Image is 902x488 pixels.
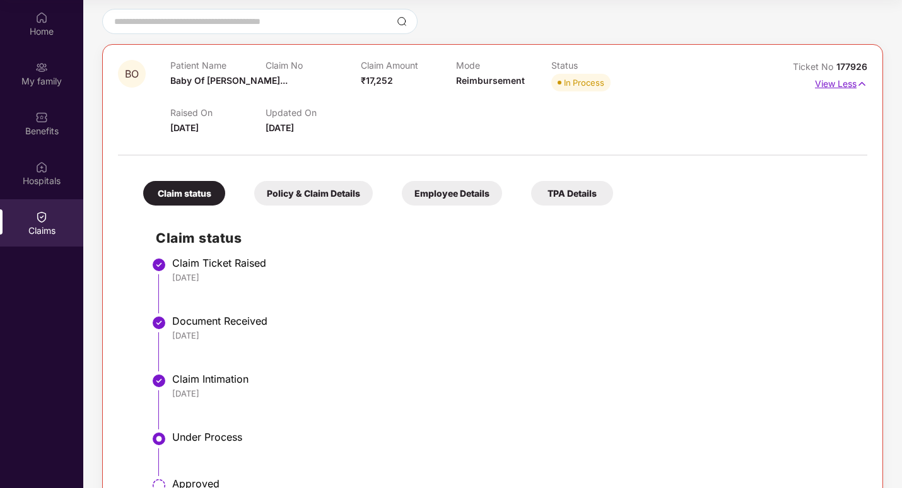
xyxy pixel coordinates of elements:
span: [DATE] [170,122,199,133]
h2: Claim status [156,228,855,248]
div: In Process [564,76,604,89]
p: View Less [815,74,867,91]
p: Status [551,60,647,71]
span: BO [125,69,139,79]
span: Ticket No [793,61,836,72]
div: Under Process [172,431,855,443]
img: svg+xml;base64,PHN2ZyBpZD0iQ2xhaW0iIHhtbG5zPSJodHRwOi8vd3d3LnczLm9yZy8yMDAwL3N2ZyIgd2lkdGg9IjIwIi... [35,211,48,223]
p: Claim No [266,60,361,71]
div: TPA Details [531,181,613,206]
div: Policy & Claim Details [254,181,373,206]
img: svg+xml;base64,PHN2ZyBpZD0iU2VhcmNoLTMyeDMyIiB4bWxucz0iaHR0cDovL3d3dy53My5vcmcvMjAwMC9zdmciIHdpZH... [397,16,407,26]
p: Updated On [266,107,361,118]
p: Patient Name [170,60,266,71]
img: svg+xml;base64,PHN2ZyBpZD0iU3RlcC1Eb25lLTMyeDMyIiB4bWxucz0iaHR0cDovL3d3dy53My5vcmcvMjAwMC9zdmciIH... [151,373,167,388]
p: Raised On [170,107,266,118]
img: svg+xml;base64,PHN2ZyBpZD0iSG9tZSIgeG1sbnM9Imh0dHA6Ly93d3cudzMub3JnLzIwMDAvc3ZnIiB3aWR0aD0iMjAiIG... [35,11,48,24]
img: svg+xml;base64,PHN2ZyB3aWR0aD0iMjAiIGhlaWdodD0iMjAiIHZpZXdCb3g9IjAgMCAyMCAyMCIgZmlsbD0ibm9uZSIgeG... [35,61,48,74]
div: [DATE] [172,272,855,283]
img: svg+xml;base64,PHN2ZyB4bWxucz0iaHR0cDovL3d3dy53My5vcmcvMjAwMC9zdmciIHdpZHRoPSIxNyIgaGVpZ2h0PSIxNy... [857,77,867,91]
img: svg+xml;base64,PHN2ZyBpZD0iSG9zcGl0YWxzIiB4bWxucz0iaHR0cDovL3d3dy53My5vcmcvMjAwMC9zdmciIHdpZHRoPS... [35,161,48,173]
span: Reimbursement [456,75,525,86]
img: svg+xml;base64,PHN2ZyBpZD0iU3RlcC1BY3RpdmUtMzJ4MzIiIHhtbG5zPSJodHRwOi8vd3d3LnczLm9yZy8yMDAwL3N2Zy... [151,431,167,446]
span: - [266,75,270,86]
span: ₹17,252 [361,75,393,86]
div: Claim Ticket Raised [172,257,855,269]
div: [DATE] [172,388,855,399]
div: Document Received [172,315,855,327]
div: Claim Intimation [172,373,855,385]
div: [DATE] [172,330,855,341]
div: Claim status [143,181,225,206]
img: svg+xml;base64,PHN2ZyBpZD0iU3RlcC1Eb25lLTMyeDMyIiB4bWxucz0iaHR0cDovL3d3dy53My5vcmcvMjAwMC9zdmciIH... [151,257,167,272]
p: Mode [456,60,551,71]
span: 177926 [836,61,867,72]
p: Claim Amount [361,60,456,71]
div: Employee Details [402,181,502,206]
img: svg+xml;base64,PHN2ZyBpZD0iQmVuZWZpdHMiIHhtbG5zPSJodHRwOi8vd3d3LnczLm9yZy8yMDAwL3N2ZyIgd2lkdGg9Ij... [35,111,48,124]
span: Baby Of [PERSON_NAME]... [170,75,288,86]
img: svg+xml;base64,PHN2ZyBpZD0iU3RlcC1Eb25lLTMyeDMyIiB4bWxucz0iaHR0cDovL3d3dy53My5vcmcvMjAwMC9zdmciIH... [151,315,167,330]
span: [DATE] [266,122,294,133]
